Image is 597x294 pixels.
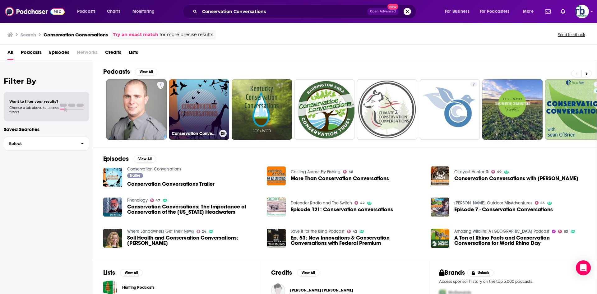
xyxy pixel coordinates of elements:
span: Choose a tab above to access filters. [9,105,58,114]
span: Conservation Conversations Trailer [127,181,215,187]
span: Charts [107,7,120,16]
a: A Ton of Rhino Facts and Conservation Conversations for World Rhino Day [454,235,587,246]
a: EpisodesView All [103,155,156,163]
button: View All [134,155,156,163]
a: Save it for the Blind Podcast [291,229,345,234]
a: Hank Patterson's Outdoor MisAdventures [454,200,532,206]
a: 42 [347,230,357,233]
a: Credits [105,47,121,60]
img: Episode 121: Conservation conversations [267,198,286,217]
a: 53 [535,201,545,205]
img: Podchaser - Follow, Share and Rate Podcasts [5,6,65,17]
a: 48 [343,170,353,174]
img: Ep. 53: New Innovations & Conservation Conversations with Federal Premium [267,229,286,248]
span: 7 [473,82,475,88]
span: Podcasts [77,7,95,16]
span: Logged in as johannarb [575,5,589,18]
a: 24 [197,230,206,233]
img: Conservation Conversations Trailer [103,168,122,187]
a: Conservation Conversations [127,166,181,172]
a: Soil Health and Conservation Conversations: Catherine DeLong [127,235,260,246]
span: For Business [445,7,470,16]
span: Open Advanced [370,10,396,13]
img: User Profile [575,5,589,18]
div: Search podcasts, credits, & more... [188,4,422,19]
button: Unlock [467,269,494,277]
p: Access sponsor history on the top 5,000 podcasts. [439,279,587,284]
a: Charts [103,7,124,16]
a: Episode 7 - Conservation Conversations [454,207,553,212]
span: [PERSON_NAME] [PERSON_NAME] [290,288,353,293]
h2: Podcasts [103,68,130,76]
span: Trailer [130,174,140,177]
input: Search podcasts, credits, & more... [200,7,367,16]
img: More Than Conservation Conversations [267,166,286,185]
a: 49 [491,170,502,174]
h2: Lists [103,269,115,277]
a: Where Landowners Get Their News [127,229,194,234]
a: 47 [150,198,160,202]
span: New [387,4,399,10]
span: 42 [360,202,364,204]
a: Jackson Moller [290,288,353,293]
h3: Conservation Conversations [172,131,217,136]
h2: Brands [439,269,465,277]
a: Phenology [127,198,148,203]
a: Conservation Conversations [169,79,229,140]
a: Defender Radio and The Switch [291,200,352,206]
a: 7 [420,79,480,140]
button: View All [135,68,157,76]
div: Open Intercom Messenger [576,260,591,275]
button: open menu [519,7,541,16]
span: 63 [564,230,568,233]
span: 53 [540,202,545,204]
a: Amazing Wildlife: A San Diego Zoo Podcast [454,229,549,234]
a: Conservation Conversations: The Importance of Conservation of the Mississippi Headwaters [127,204,260,215]
p: Saved Searches [4,126,89,132]
button: open menu [441,7,477,16]
a: 7 [106,79,167,140]
a: Okayest Hunter ® [454,169,489,175]
img: Conservation Conversations with Doug Duren [431,166,450,185]
h2: Filter By [4,77,89,86]
h2: Credits [271,269,292,277]
img: Episode 7 - Conservation Conversations [431,198,450,217]
span: Ep. 53: New Innovations & Conservation Conversations with Federal Premium [291,235,423,246]
span: Monitoring [132,7,155,16]
a: 7 [157,82,164,87]
span: More [523,7,534,16]
img: A Ton of Rhino Facts and Conservation Conversations for World Rhino Day [431,229,450,248]
a: PodcastsView All [103,68,157,76]
button: open menu [128,7,163,16]
button: Show profile menu [575,5,589,18]
span: 48 [349,170,353,173]
span: 7 [160,82,162,88]
a: 42 [354,201,364,205]
img: Conservation Conversations: The Importance of Conservation of the Mississippi Headwaters [103,198,122,217]
a: 7 [470,82,477,87]
a: All [7,47,13,60]
a: Hunting Podcasts [122,284,155,291]
a: Casting Across Fly Fishing [291,169,340,175]
span: 42 [353,230,357,233]
a: Lists [129,47,138,60]
span: For Podcasters [480,7,510,16]
button: open menu [476,7,519,16]
a: Soil Health and Conservation Conversations: Catherine DeLong [103,229,122,248]
h3: Conservation Conversations [44,32,108,38]
a: Conservation Conversations with Doug Duren [454,176,578,181]
a: Episodes [49,47,69,60]
a: ListsView All [103,269,142,277]
a: Podcasts [21,47,42,60]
